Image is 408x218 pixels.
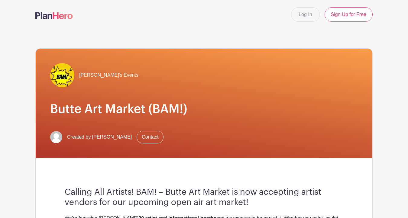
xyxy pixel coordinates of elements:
[50,131,62,143] img: default-ce2991bfa6775e67f084385cd625a349d9dcbb7a52a09fb2fda1e96e2d18dcdb.png
[291,7,319,22] a: Log In
[137,131,164,143] a: Contact
[50,102,358,116] h1: Butte Art Market (BAM!)
[67,133,132,141] span: Created by [PERSON_NAME]
[50,63,74,87] img: BAM.jpg
[325,7,373,22] a: Sign Up for Free
[65,187,343,207] h3: Calling All Artists! BAM! – Butte Art Market is now accepting artist vendors for our upcoming ope...
[79,72,138,79] span: [PERSON_NAME]'s Events
[35,12,73,19] img: logo-507f7623f17ff9eddc593b1ce0a138ce2505c220e1c5a4e2b4648c50719b7d32.svg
